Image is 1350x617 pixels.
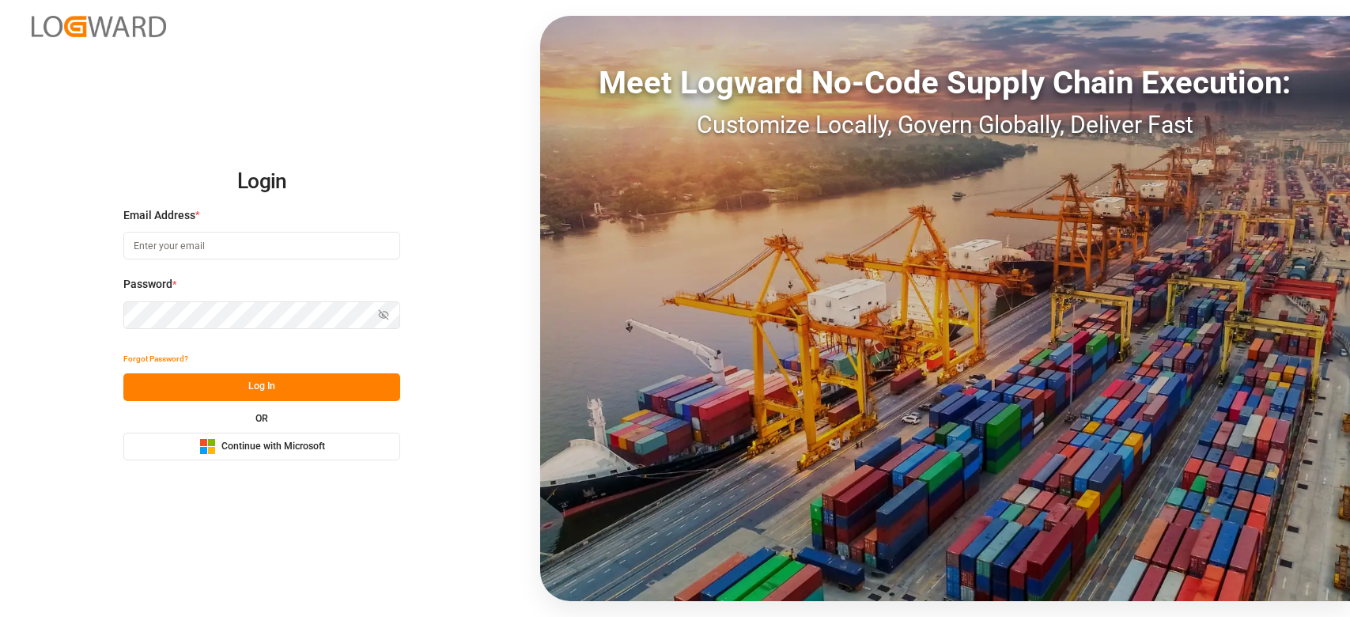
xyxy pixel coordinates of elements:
[540,107,1350,142] div: Customize Locally, Govern Globally, Deliver Fast
[540,59,1350,107] div: Meet Logward No-Code Supply Chain Execution:
[123,346,188,373] button: Forgot Password?
[32,16,166,37] img: Logward_new_orange.png
[123,157,400,207] h2: Login
[123,207,195,224] span: Email Address
[123,232,400,259] input: Enter your email
[255,414,268,423] small: OR
[123,276,172,293] span: Password
[221,440,325,454] span: Continue with Microsoft
[123,433,400,460] button: Continue with Microsoft
[123,373,400,401] button: Log In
